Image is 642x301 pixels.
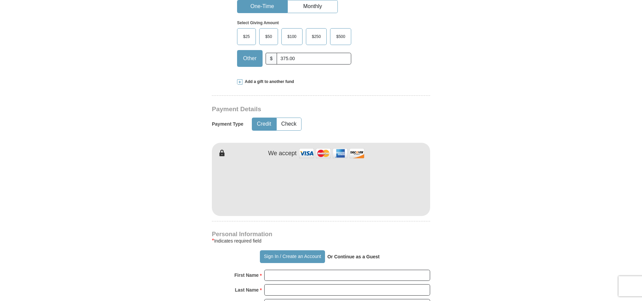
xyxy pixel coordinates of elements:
strong: Select Giving Amount [237,20,279,25]
button: Sign In / Create an Account [260,250,325,263]
strong: Or Continue as a Guest [327,254,380,259]
h5: Payment Type [212,121,243,127]
span: $500 [333,32,349,42]
button: Credit [252,118,276,130]
button: One-Time [237,0,287,13]
strong: Last Name [235,285,259,295]
span: $250 [309,32,324,42]
button: Monthly [288,0,337,13]
span: $50 [262,32,275,42]
h4: Personal Information [212,231,430,237]
input: Other Amount [277,53,351,64]
h4: We accept [268,150,297,157]
div: Indicates required field [212,237,430,245]
span: $ [266,53,277,64]
span: $100 [284,32,300,42]
h3: Payment Details [212,105,383,113]
img: credit cards accepted [298,146,365,161]
span: Add a gift to another fund [242,79,294,85]
span: $25 [240,32,253,42]
button: Check [277,118,301,130]
span: Other [240,53,260,63]
strong: First Name [234,270,259,280]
